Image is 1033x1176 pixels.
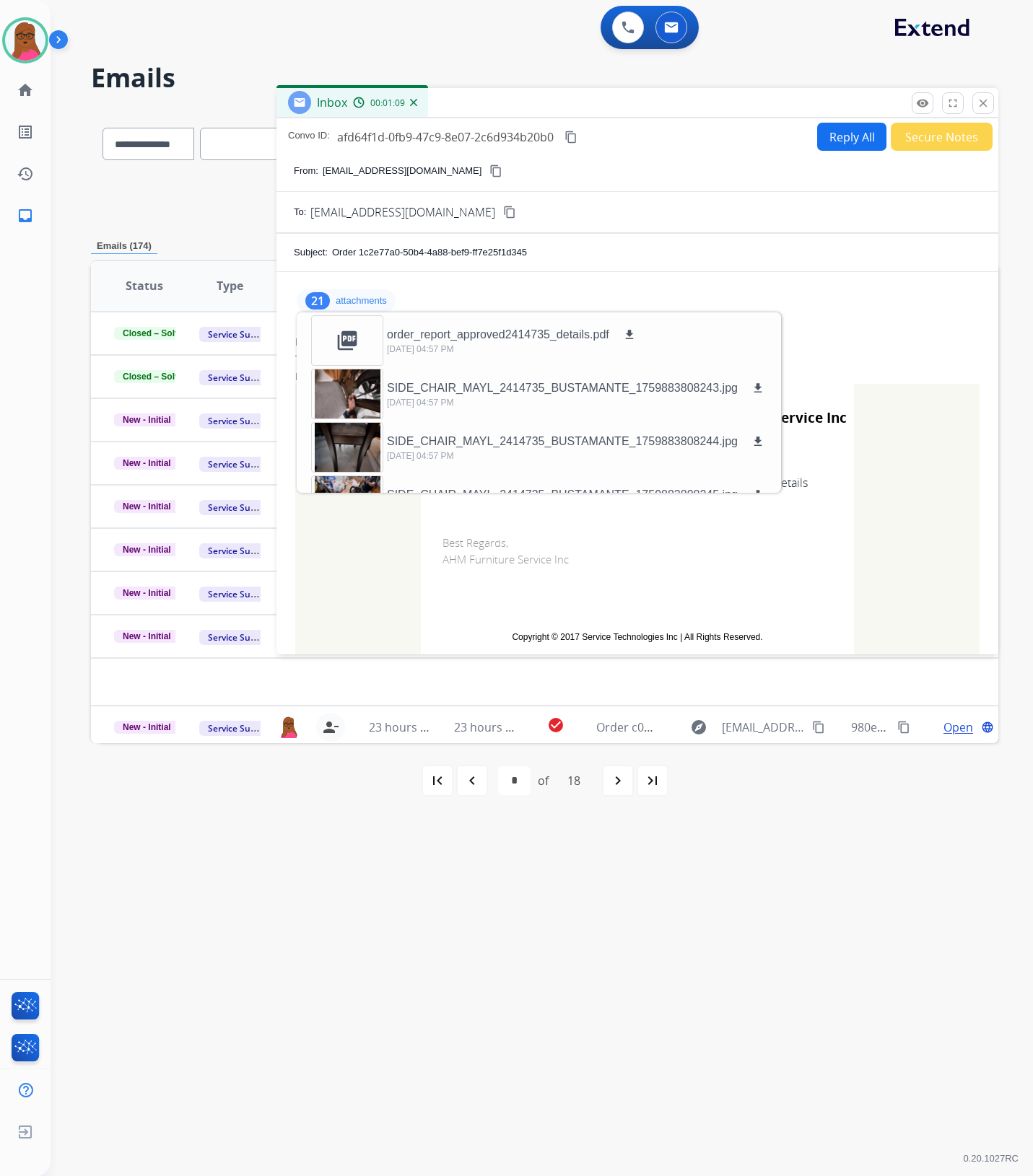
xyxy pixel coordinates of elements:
mat-icon: download [751,382,764,395]
mat-icon: inbox [17,207,34,224]
p: SIDE_CHAIR_MAYL_2414735_BUSTAMANTE_1759883808245.jpg [387,486,738,504]
span: 00:01:09 [370,97,405,109]
span: New - Initial [114,500,180,513]
p: SIDE_CHAIR_MAYL_2414735_BUSTAMANTE_1759883808244.jpg [387,433,738,450]
mat-icon: first_page [429,772,446,789]
span: 23 hours ago [369,719,440,735]
mat-icon: fullscreen [946,97,959,110]
span: Service Support [199,721,282,736]
span: 23 hours ago [454,719,526,735]
span: Open [943,719,973,736]
span: Closed – Solved [114,370,199,383]
div: Date: [295,369,980,384]
span: New - Initial [114,630,180,643]
span: Order c022164b-74da-4514-8cf3-4bff642e5d75 [596,719,847,735]
span: New - Initial [114,413,180,426]
p: [DATE] 04:57 PM [387,397,767,408]
span: Service Support [199,500,282,515]
span: New - Initial [114,587,180,600]
p: Emails (174) [91,239,157,254]
button: Secure Notes [891,123,993,151]
mat-icon: home [17,82,34,99]
p: To: [294,205,306,219]
mat-icon: download [623,328,636,341]
span: Service Support [199,457,282,472]
mat-icon: download [751,488,764,501]
mat-icon: navigate_next [609,772,627,789]
mat-icon: person_remove [322,719,339,736]
mat-icon: content_copy [489,164,502,177]
mat-icon: list_alt [17,123,34,141]
img: avatar [5,20,45,61]
div: 18 [556,766,592,795]
mat-icon: content_copy [565,131,577,144]
mat-icon: remove_red_eye [916,97,929,110]
mat-icon: download [751,435,764,448]
p: Convo ID: [288,128,330,146]
span: Inbox [317,95,347,110]
h2: Emails [91,63,998,92]
span: New - Initial [114,721,180,734]
span: New - Initial [114,457,180,470]
p: [EMAIL_ADDRESS][DOMAIN_NAME] [323,164,481,178]
mat-icon: check_circle [547,716,565,734]
p: From: [294,164,318,178]
p: order_report_approved2414735_details.pdf [387,326,609,343]
span: [EMAIL_ADDRESS][DOMAIN_NAME] [722,719,805,736]
div: of [538,772,549,789]
p: [DATE] 04:57 PM [387,343,638,355]
td: Best Regards, AHM Furniture Service Inc [421,513,854,616]
span: Service Support [199,327,282,342]
div: From: [295,335,980,349]
span: Closed – Solved [114,327,199,340]
span: Service Support [199,587,282,602]
span: Type [217,277,243,294]
mat-icon: close [977,97,990,110]
span: Service Support [199,370,282,385]
p: [DATE] 04:57 PM [387,450,767,462]
p: Order 1c2e77a0-50b4-4a88-bef9-ff7e25f1d345 [332,245,527,260]
div: To: [295,352,980,367]
span: [EMAIL_ADDRESS][DOMAIN_NAME] [310,203,495,221]
mat-icon: picture_as_pdf [336,329,359,352]
span: Service Support [199,543,282,558]
td: Copyright © 2017 Service Technologies Inc | All Rights Reserved. [443,631,832,644]
mat-icon: content_copy [812,721,825,734]
mat-icon: history [17,165,34,183]
button: Reply All [817,123,886,151]
mat-icon: explore [690,719,707,736]
mat-icon: last_page [644,772,661,789]
mat-icon: language [981,721,994,734]
p: SIDE_CHAIR_MAYL_2414735_BUSTAMANTE_1759883808243.jpg [387,379,738,397]
span: Service Support [199,413,282,429]
div: 21 [305,292,330,310]
p: attachments [336,295,387,307]
img: agent-avatar [279,716,300,738]
span: afd64f1d-0fb9-47c9-8e07-2c6d934b20b0 [337,129,554,145]
span: Service Support [199,630,282,645]
mat-icon: content_copy [897,721,910,734]
p: Subject: [294,245,328,260]
mat-icon: content_copy [503,206,516,219]
mat-icon: navigate_before [463,772,481,789]
span: Status [126,277,163,294]
p: 0.20.1027RC [963,1150,1019,1167]
span: New - Initial [114,543,180,556]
